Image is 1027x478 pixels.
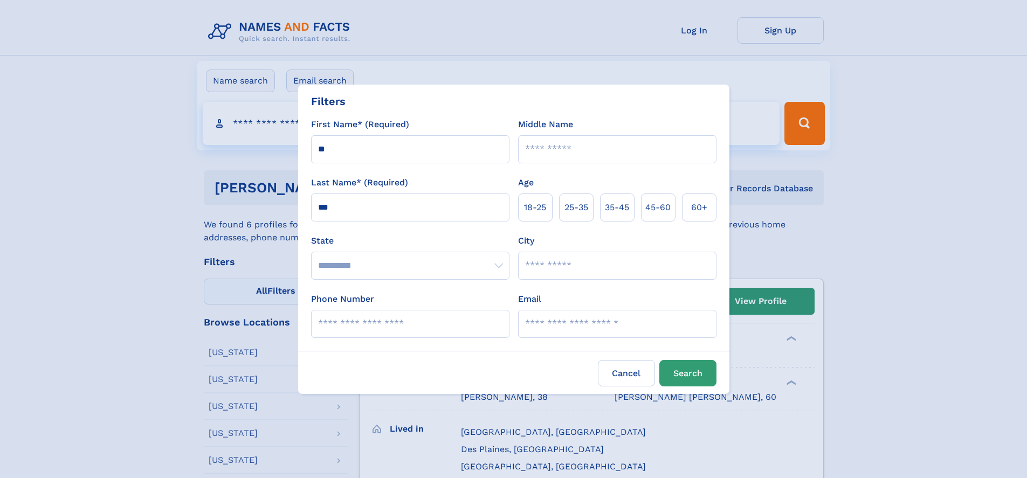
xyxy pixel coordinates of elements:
[311,293,374,306] label: Phone Number
[311,93,346,109] div: Filters
[311,176,408,189] label: Last Name* (Required)
[564,201,588,214] span: 25‑35
[645,201,671,214] span: 45‑60
[659,360,716,386] button: Search
[605,201,629,214] span: 35‑45
[518,234,534,247] label: City
[524,201,546,214] span: 18‑25
[518,118,573,131] label: Middle Name
[311,118,409,131] label: First Name* (Required)
[518,293,541,306] label: Email
[598,360,655,386] label: Cancel
[691,201,707,214] span: 60+
[518,176,534,189] label: Age
[311,234,509,247] label: State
